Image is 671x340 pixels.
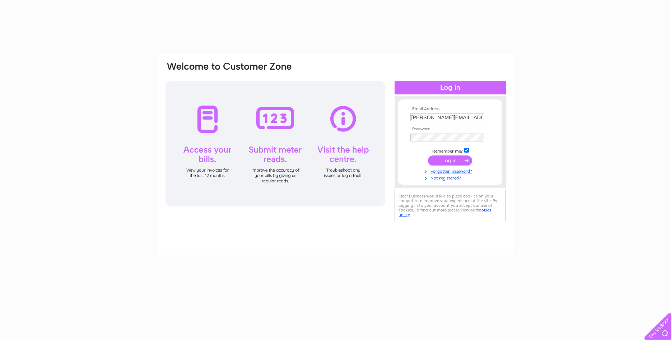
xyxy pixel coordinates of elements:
th: Email Address: [409,107,492,112]
div: Clear Business would like to place cookies on your computer to improve your experience of the sit... [395,190,506,221]
input: Submit [428,155,472,166]
td: Remember me? [409,147,492,154]
th: Password: [409,127,492,132]
a: Not registered? [410,174,492,181]
a: Forgotten password? [410,167,492,174]
a: cookies policy [399,208,491,217]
